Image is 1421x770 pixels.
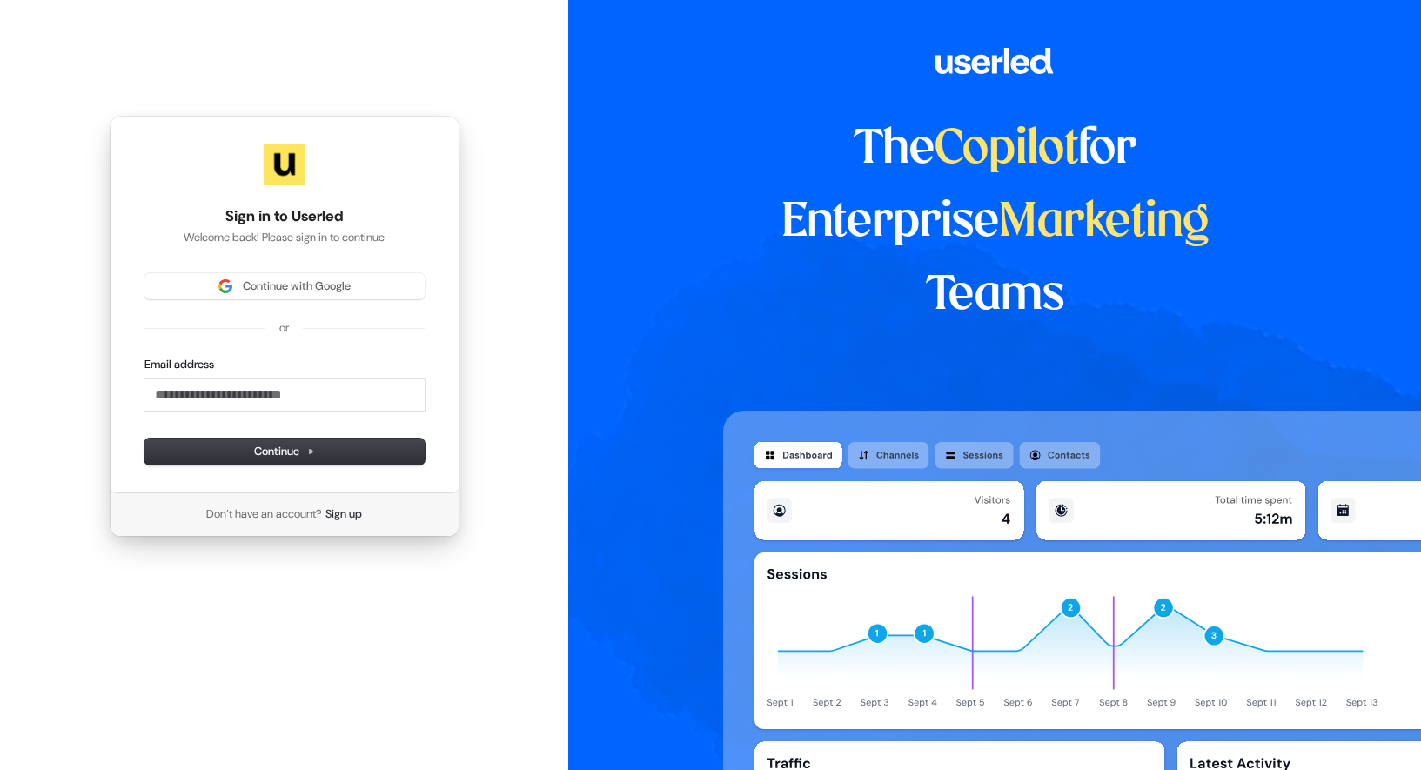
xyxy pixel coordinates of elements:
p: or [279,320,289,336]
label: Email address [144,357,214,372]
button: Continue [144,439,425,465]
a: Sign up [325,506,362,522]
img: Userled [264,144,305,185]
button: Sign in with GoogleContinue with Google [144,273,425,299]
span: Continue with Google [243,278,351,294]
h1: The for Enterprise Teams [723,113,1267,332]
h1: Sign in to Userled [144,206,425,227]
span: Continue [254,444,315,459]
p: Welcome back! Please sign in to continue [144,230,425,245]
span: Don’t have an account? [206,506,322,522]
span: Copilot [935,127,1078,172]
span: Marketing [999,200,1210,245]
img: Sign in with Google [218,279,232,293]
